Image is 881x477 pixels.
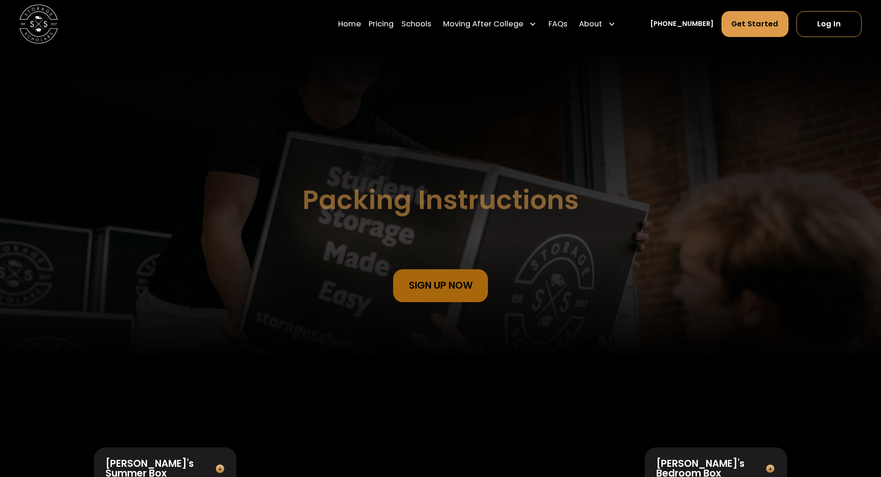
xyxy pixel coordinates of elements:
a: FAQs [548,11,567,37]
h1: Packing Instructions [302,186,579,215]
div: sign Up Now [409,281,473,291]
a: home [19,5,58,43]
a: Log In [796,11,862,37]
a: Get Started [721,11,789,37]
div: Moving After College [443,19,524,30]
div: About [575,11,620,37]
a: Schools [401,11,431,37]
a: sign Up Now [393,269,488,302]
img: Storage Scholars main logo [19,5,58,43]
a: Home [338,11,361,37]
a: Pricing [369,11,394,37]
a: [PHONE_NUMBER] [650,19,714,29]
div: Moving After College [439,11,541,37]
div: About [579,19,602,30]
div: NEW TO 2024: All packing supplies will be shipped directly to you! [234,237,647,254]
